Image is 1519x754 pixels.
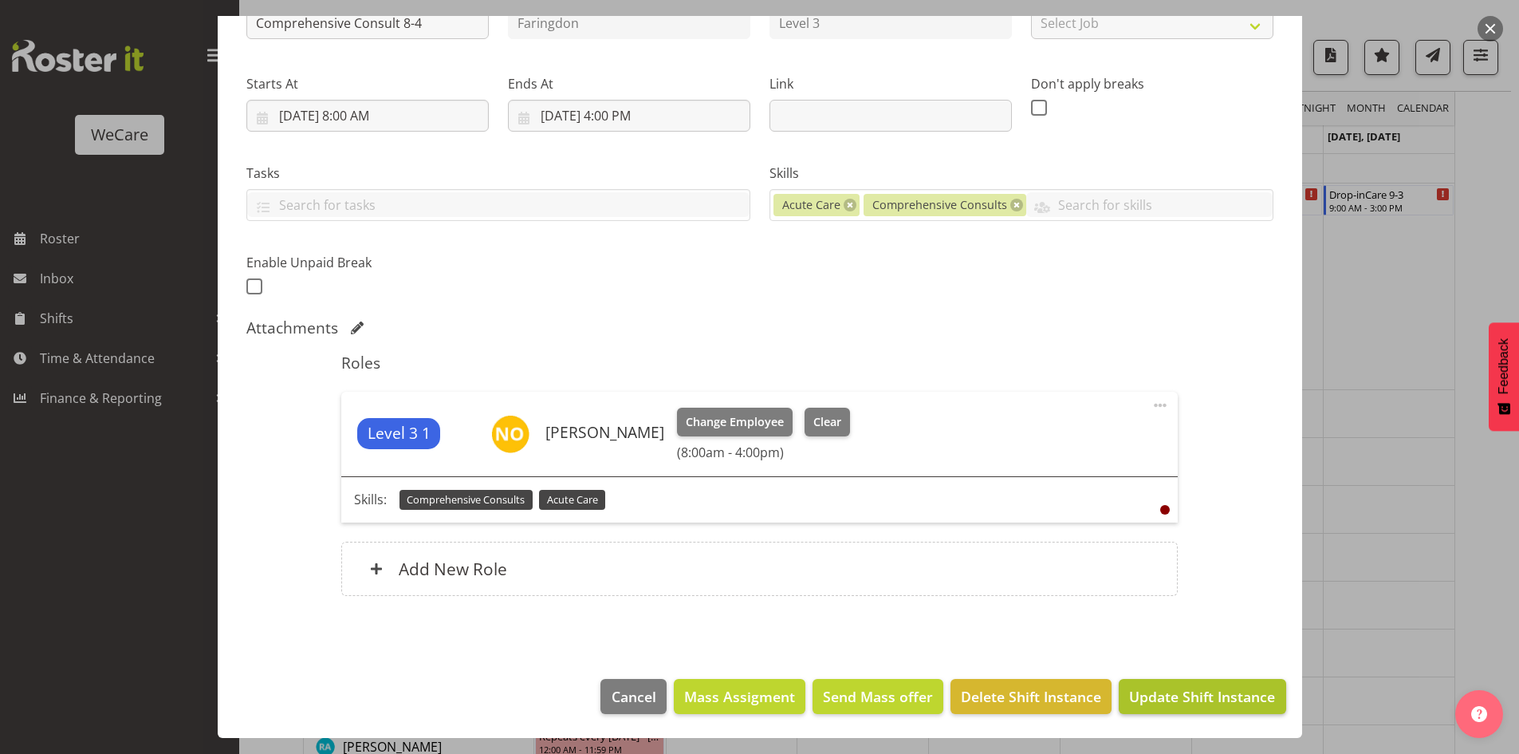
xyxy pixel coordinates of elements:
[341,353,1178,373] h5: Roles
[1160,505,1170,515] div: User is clocked out
[368,422,431,445] span: Level 3 1
[1471,706,1487,722] img: help-xxl-2.png
[950,679,1112,714] button: Delete Shift Instance
[491,415,529,453] img: natasha-ottley11247.jpg
[813,413,841,431] span: Clear
[246,164,750,183] label: Tasks
[547,492,598,507] span: Acute Care
[545,424,664,441] h6: [PERSON_NAME]
[508,74,750,93] label: Ends At
[1119,679,1285,714] button: Update Shift Instance
[1129,686,1275,707] span: Update Shift Instance
[1026,192,1272,217] input: Search for skills
[600,679,666,714] button: Cancel
[246,253,489,272] label: Enable Unpaid Break
[813,679,943,714] button: Send Mass offer
[823,686,933,707] span: Send Mass offer
[677,408,793,436] button: Change Employee
[769,164,1273,183] label: Skills
[612,686,656,707] span: Cancel
[246,318,338,338] h5: Attachments
[782,196,840,214] span: Acute Care
[247,192,750,217] input: Search for tasks
[769,74,1012,93] label: Link
[686,413,784,431] span: Change Employee
[399,559,507,579] h6: Add New Role
[674,679,805,714] button: Mass Assigment
[246,100,489,132] input: Click to select...
[677,444,849,460] h6: (8:00am - 4:00pm)
[407,492,525,507] span: Comprehensive Consults
[805,408,850,436] button: Clear
[354,490,387,509] p: Skills:
[1489,322,1519,431] button: Feedback - Show survey
[1497,338,1511,394] span: Feedback
[246,7,489,39] input: Shift Instance Name
[872,196,1007,214] span: Comprehensive Consults
[1031,74,1273,93] label: Don't apply breaks
[684,686,795,707] span: Mass Assigment
[961,686,1101,707] span: Delete Shift Instance
[508,100,750,132] input: Click to select...
[246,74,489,93] label: Starts At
